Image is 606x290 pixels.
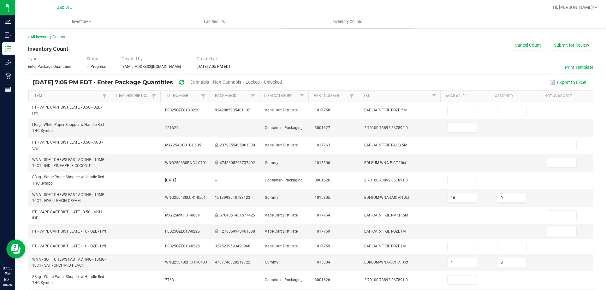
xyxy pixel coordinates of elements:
[3,265,12,282] p: 07:53 PM EDT
[264,93,298,98] a: Item CategorySortable
[197,64,231,69] span: [DATE] 7:05 PM EDT
[364,229,406,234] span: BAP-CAR-FT-BDT-OZE1M
[315,229,330,234] span: 1017759
[199,92,207,100] a: Filter
[550,40,593,50] button: Submit for Review
[298,92,306,100] a: Filter
[315,126,330,130] span: 3001627
[324,19,371,25] span: Inventory Counts
[28,56,37,61] span: Type
[364,195,409,200] span: EDI-GUM-WNA-LMCM.10ct
[32,229,106,234] span: FT - VAPE CART DISTILLATE - 1G - OZE - HYI
[5,18,11,25] inline-svg: Analytics
[265,229,298,234] span: Vape Cart Distillate
[215,178,217,182] span: --
[215,260,250,264] span: 4787746328219722
[315,195,330,200] span: 1015305
[5,59,11,65] inline-svg: Outbound
[32,192,106,203] span: WNA - SOFT CHEWS FAST ACTING - 10MG - 10CT - HYB - LEMON CREAM
[315,161,330,165] span: 1015306
[165,195,206,200] span: WNQ250430LCR1-0501
[314,93,348,98] a: Part NumberSortable
[364,126,408,130] span: 2.70100.73892.867892.0
[220,161,255,165] span: 4748605293737402
[101,92,108,100] a: Filter
[215,244,250,248] span: 3275239593420968
[220,143,255,147] span: 2379855405861380
[57,5,72,10] span: Jax WC
[315,178,330,182] span: 3001626
[246,80,260,85] span: Locked
[315,143,330,147] span: 1017763
[15,19,148,25] span: Inventory
[15,15,148,28] a: Inventory
[539,91,589,102] th: Not Available
[264,80,282,85] span: Unlocked
[430,92,438,100] a: Filter
[148,15,281,28] a: Lab Results
[3,282,12,287] p: 08/25
[86,64,106,69] span: In Progress
[215,126,217,130] span: --
[315,244,330,248] span: 1017759
[549,77,588,88] button: Export to Excel
[165,108,199,112] span: FEB25OZE01B-0220
[190,80,209,85] span: Cannabis
[32,257,106,268] span: WNA - SOFT CHEWS FAST ACTING - 10MG - 10CT - SAT - ORCHARD PEACH
[165,161,207,165] span: WNQ250630PNC1-0701
[32,105,102,115] span: FT - VAPE CART DISTILLATE - 0.5G - OZE - HYI
[116,93,150,98] a: Item DescriptionSortable
[348,92,355,100] a: Filter
[265,260,278,264] span: Gummy
[5,86,11,92] inline-svg: Reports
[28,64,71,69] span: Enter Package Quantities
[315,260,330,264] span: 1015304
[5,32,11,38] inline-svg: Inbound
[511,40,545,50] button: Cancel Count
[165,178,176,182] span: [DATE]
[364,178,408,182] span: 2.70100.73892.867891.0
[33,93,100,98] a: ItemSortable
[265,178,303,182] span: Container - Packaging
[32,122,104,133] span: LBag - White Paper Shopper w Handle Red THC Symbol
[565,64,593,70] button: Print Template
[265,195,278,200] span: Gummy
[6,240,25,258] iframe: Resource center
[364,108,407,112] span: BAP-CAR-FT-BDT-OZE.5M
[265,108,298,112] span: Vape Cart Distillate
[364,244,406,248] span: BAP-CAR-FT-BDT-OZE1M
[32,210,104,220] span: FT - VAPE CART DISTILLATE - 0.5G - MKH - IND
[215,278,217,282] span: --
[5,73,11,79] inline-svg: Retail
[265,126,303,130] span: Container - Packaging
[440,91,490,102] th: Available
[265,213,298,217] span: Vape Cart Distillate
[32,244,106,248] span: FT - VAPE CART DISTILLATE - 1G - OZE - HYI
[281,15,414,28] a: Inventory Counts
[215,108,250,112] span: 9242885985401132
[364,278,408,282] span: 2.70100.73892.867891.0
[32,275,104,285] span: SBag - White Paper Shopper w Handle Red THC Symbol
[165,229,200,234] span: FEB25OZE01C-0225
[553,5,594,10] span: Hi, [PERSON_NAME]!
[165,244,200,248] span: FEB25OZE01C-0225
[249,92,257,100] a: Filter
[165,278,174,282] span: 7763
[32,157,106,168] span: WNA - SOFT CHEWS FAST ACTING - 10MG - 10CT - IND - PINEAPPLE COCONUT
[32,175,104,185] span: SBag - White Paper Shopper w Handle Red THC Symbol
[315,213,330,217] span: 1017764
[315,108,330,112] span: 1017758
[32,140,103,151] span: FT - VAPE CART DISTILLATE - 0.5G - ACG - SAT
[265,278,303,282] span: Container - Packaging
[363,93,430,98] a: SKUSortable
[165,93,199,98] a: Lot NumberSortable
[265,143,298,147] span: Vape Cart Distillate
[315,278,330,282] span: 3001626
[165,143,201,147] span: MAY25ACG01B-0605
[122,56,143,61] span: Created by
[213,80,241,85] span: Non-Cannabis
[150,92,157,100] a: Filter
[28,35,65,39] a: < All Inventory Counts
[215,195,250,200] span: 1513992548783123
[197,56,217,61] span: Created at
